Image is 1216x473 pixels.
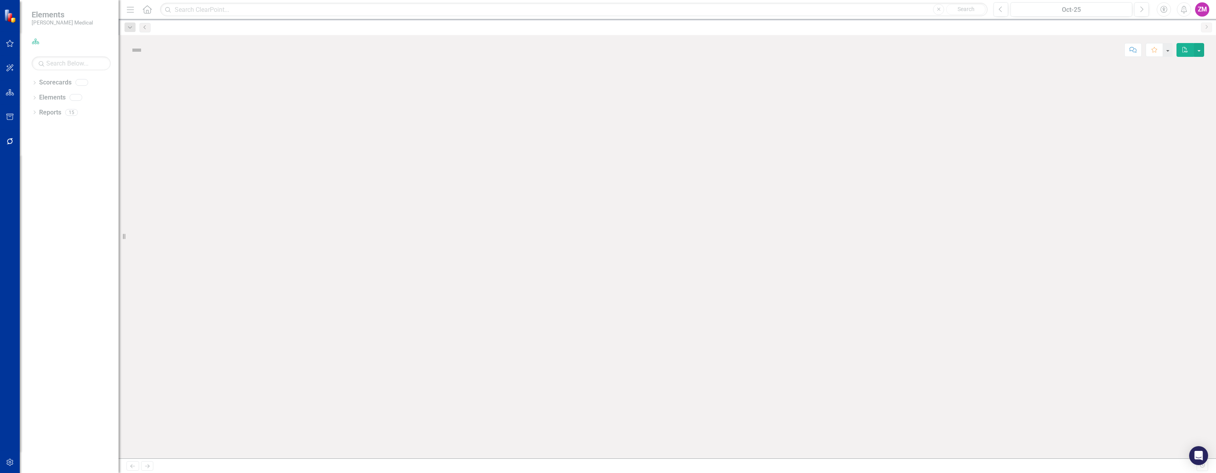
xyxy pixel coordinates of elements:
button: Search [946,4,986,15]
span: Elements [32,10,93,19]
input: Search Below... [32,56,111,70]
img: Not Defined [130,44,143,56]
div: Open Intercom Messenger [1189,446,1208,465]
input: Search ClearPoint... [160,3,988,17]
button: ZM [1195,2,1209,17]
div: 15 [65,109,78,116]
a: Reports [39,108,61,117]
a: Elements [39,93,66,102]
small: [PERSON_NAME] Medical [32,19,93,26]
a: Scorecards [39,78,72,87]
div: Oct-25 [1013,5,1129,15]
span: Search [958,6,975,12]
button: Oct-25 [1011,2,1132,17]
img: ClearPoint Strategy [4,9,18,23]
